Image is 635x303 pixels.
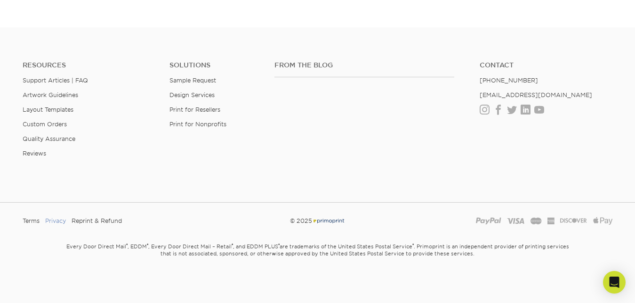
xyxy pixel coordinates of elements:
[23,106,73,113] a: Layout Templates
[147,243,148,247] sup: ®
[23,77,88,84] a: Support Articles | FAQ
[23,150,46,157] a: Reviews
[72,214,122,228] a: Reprint & Refund
[23,61,155,69] h4: Resources
[23,214,40,228] a: Terms
[603,271,626,294] div: Open Intercom Messenger
[412,243,414,247] sup: ®
[232,243,233,247] sup: ®
[126,243,128,247] sup: ®
[23,135,75,142] a: Quality Assurance
[278,243,280,247] sup: ®
[42,239,593,281] small: Every Door Direct Mail , EDDM , Every Door Direct Mail – Retail , and EDDM PLUS are trademarks of...
[45,214,66,228] a: Privacy
[23,91,78,98] a: Artwork Guidelines
[23,121,67,128] a: Custom Orders
[217,214,418,228] div: © 2025
[312,217,345,224] img: Primoprint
